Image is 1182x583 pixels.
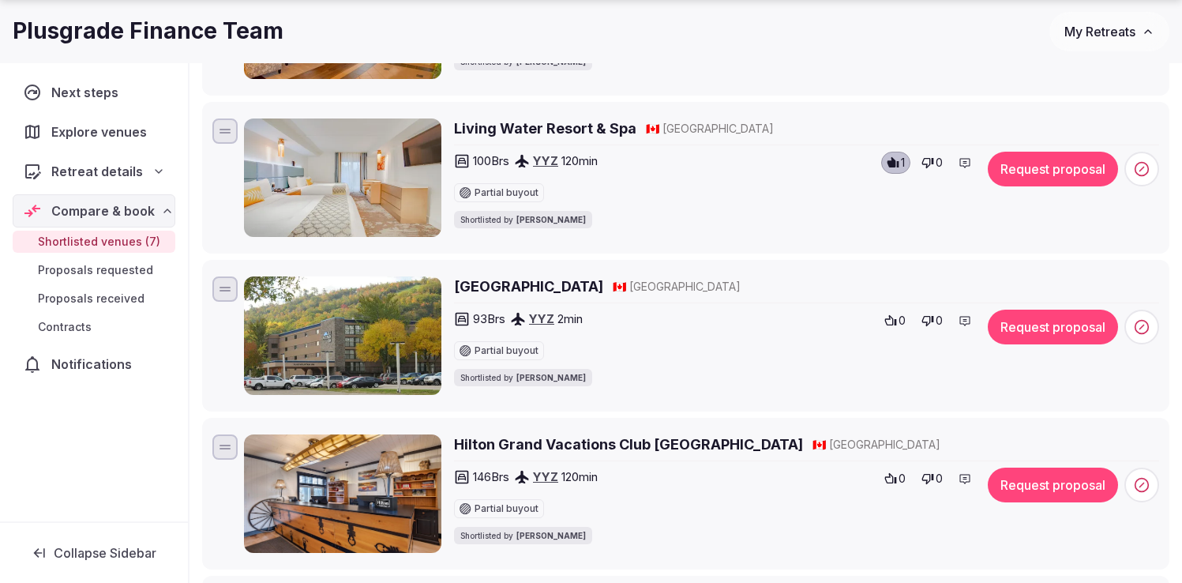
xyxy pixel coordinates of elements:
a: YYZ [529,311,554,326]
span: Shortlisted venues (7) [38,234,160,250]
span: 🇨🇦 [646,122,659,135]
button: Request proposal [988,152,1118,186]
span: 0 [936,155,943,171]
span: Proposals requested [38,262,153,278]
a: Contracts [13,316,175,338]
img: Blue Mountain Resort Inn [244,276,441,395]
button: 🇨🇦 [812,437,826,453]
a: Explore venues [13,115,175,149]
button: 🇨🇦 [646,121,659,137]
span: 1 [901,155,905,171]
span: 93 Brs [473,310,505,327]
span: Collapse Sidebar [54,545,156,561]
h1: Plusgrade Finance Team [13,16,283,47]
a: Proposals received [13,288,175,310]
span: My Retreats [1064,24,1135,39]
button: 0 [917,468,947,490]
a: YYZ [533,153,558,168]
span: Retreat details [51,162,143,181]
button: 0 [917,310,947,332]
span: Compare & book [51,201,155,220]
span: 100 Brs [473,152,509,169]
span: [GEOGRAPHIC_DATA] [629,279,741,295]
span: [PERSON_NAME] [516,530,586,541]
button: Collapse Sidebar [13,536,175,570]
span: 0 [899,471,906,487]
button: Request proposal [988,468,1118,502]
button: My Retreats [1049,12,1169,51]
span: 146 Brs [473,468,509,485]
button: 0 [917,152,947,174]
span: 120 min [561,152,598,169]
a: Hilton Grand Vacations Club [GEOGRAPHIC_DATA] [454,434,803,454]
span: 🇨🇦 [812,438,826,451]
span: [PERSON_NAME] [516,214,586,225]
button: 🇨🇦 [613,279,626,295]
div: Shortlisted by [454,369,592,386]
div: Shortlisted by [454,211,592,228]
button: 0 [880,310,910,332]
span: Proposals received [38,291,144,307]
button: 0 [880,468,910,490]
span: [PERSON_NAME] [516,372,586,383]
span: Partial buyout [475,188,538,197]
span: Contracts [38,319,92,335]
a: Notifications [13,348,175,381]
span: Explore venues [51,122,153,141]
span: Notifications [51,355,138,374]
a: Proposals requested [13,259,175,281]
a: [GEOGRAPHIC_DATA] [454,276,603,296]
a: Living Water Resort & Spa [454,118,636,138]
span: Next steps [51,83,125,102]
span: 120 min [561,468,598,485]
span: 🇨🇦 [613,280,626,293]
span: 0 [936,471,943,487]
span: 2 min [557,310,583,327]
span: [GEOGRAPHIC_DATA] [829,437,940,453]
span: [GEOGRAPHIC_DATA] [662,121,774,137]
img: Living Water Resort & Spa [244,118,441,237]
div: Shortlisted by [454,527,592,544]
img: Hilton Grand Vacations Club Blue Mountain [244,434,441,553]
button: Request proposal [988,310,1118,344]
a: Shortlisted venues (7) [13,231,175,253]
span: Partial buyout [475,346,538,355]
a: Next steps [13,76,175,109]
span: Partial buyout [475,504,538,513]
button: 1 [881,152,910,174]
span: 0 [899,313,906,329]
span: 0 [936,313,943,329]
a: YYZ [533,469,558,484]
